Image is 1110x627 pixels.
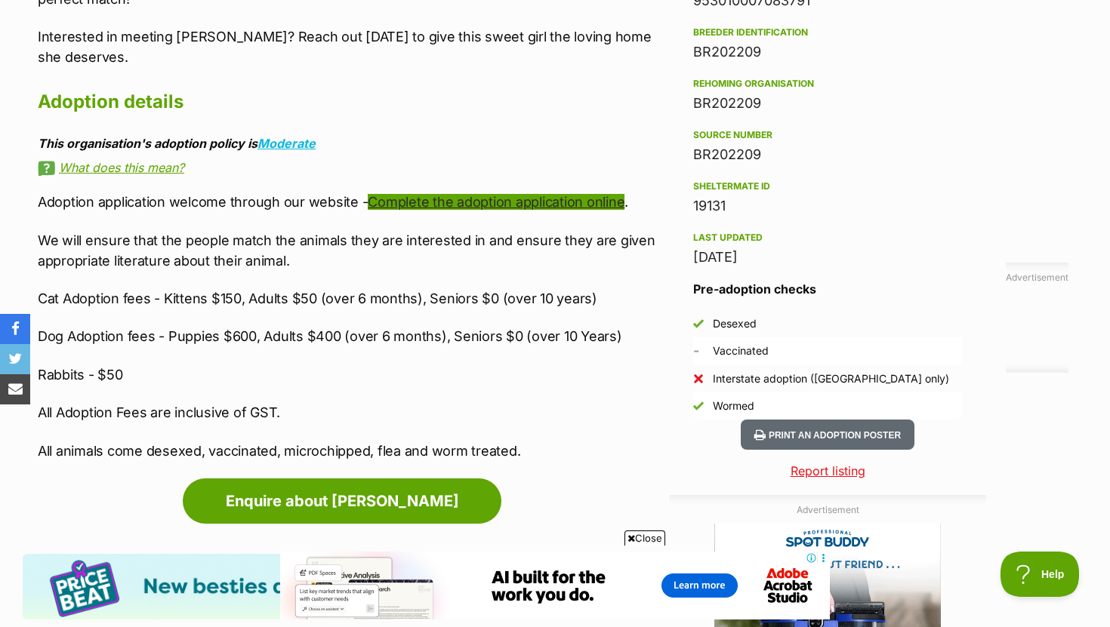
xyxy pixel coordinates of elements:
[693,144,962,165] div: BR202209
[693,318,704,329] img: Yes
[183,478,501,524] a: Enquire about [PERSON_NAME]
[38,402,661,423] p: All Adoption Fees are inclusive of GST.
[693,26,962,38] div: Breeder identification
[38,364,661,385] p: Rabbits - $50
[741,420,914,450] button: Print an adoption poster
[38,137,661,150] div: This organisation's adoption policy is
[257,136,316,151] a: Moderate
[693,343,699,359] span: Unknown
[693,195,962,217] div: 19131
[693,180,962,192] div: Sheltermate ID
[693,280,962,298] h3: Pre-adoption checks
[693,41,962,63] div: BR202209
[1001,552,1080,597] iframe: Help Scout Beacon - Open
[713,371,949,386] div: Interstate adoption ([GEOGRAPHIC_DATA] only)
[368,194,624,210] a: Complete the adoption application online
[693,78,962,90] div: Rehoming organisation
[713,398,754,413] div: Wormed
[693,247,962,268] div: [DATE]
[693,129,962,141] div: Source number
[624,530,665,546] span: Close
[713,316,757,331] div: Desexed
[38,192,661,212] p: Adoption application welcome through our website - .
[23,554,661,619] img: Pet Circle promo banner
[693,93,962,114] div: BR202209
[38,161,661,174] a: What does this mean?
[38,441,661,461] p: All animals come desexed, vaccinated, microchipped, flea and worm treated.
[38,230,661,271] p: We will ensure that the people match the animals they are interested in and ensure they are given...
[38,288,661,309] p: Cat Adoption fees - Kittens $150, Adults $50 (over 6 months), Seniors $0 (over 10 years)
[38,326,661,346] p: Dog Adoption fees - Puppies $600, Adults $400 (over 6 months), Seniors $0 (over 10 Years)
[669,462,986,480] a: Report listing
[713,343,769,358] div: Vaccinated
[693,373,704,384] img: No
[38,26,661,67] p: Interested in meeting [PERSON_NAME]? Reach out [DATE] to give this sweet girl the loving home she...
[693,232,962,244] div: Last updated
[693,401,704,411] img: Yes
[280,552,830,619] iframe: Advertisement
[1006,263,1068,373] div: Advertisement
[38,85,661,118] h2: Adoption details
